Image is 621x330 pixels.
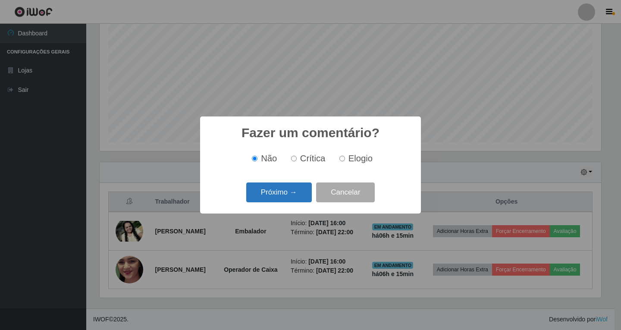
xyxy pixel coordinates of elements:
[252,156,257,161] input: Não
[246,182,312,203] button: Próximo →
[348,154,373,163] span: Elogio
[300,154,326,163] span: Crítica
[316,182,375,203] button: Cancelar
[261,154,277,163] span: Não
[339,156,345,161] input: Elogio
[241,125,379,141] h2: Fazer um comentário?
[291,156,297,161] input: Crítica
